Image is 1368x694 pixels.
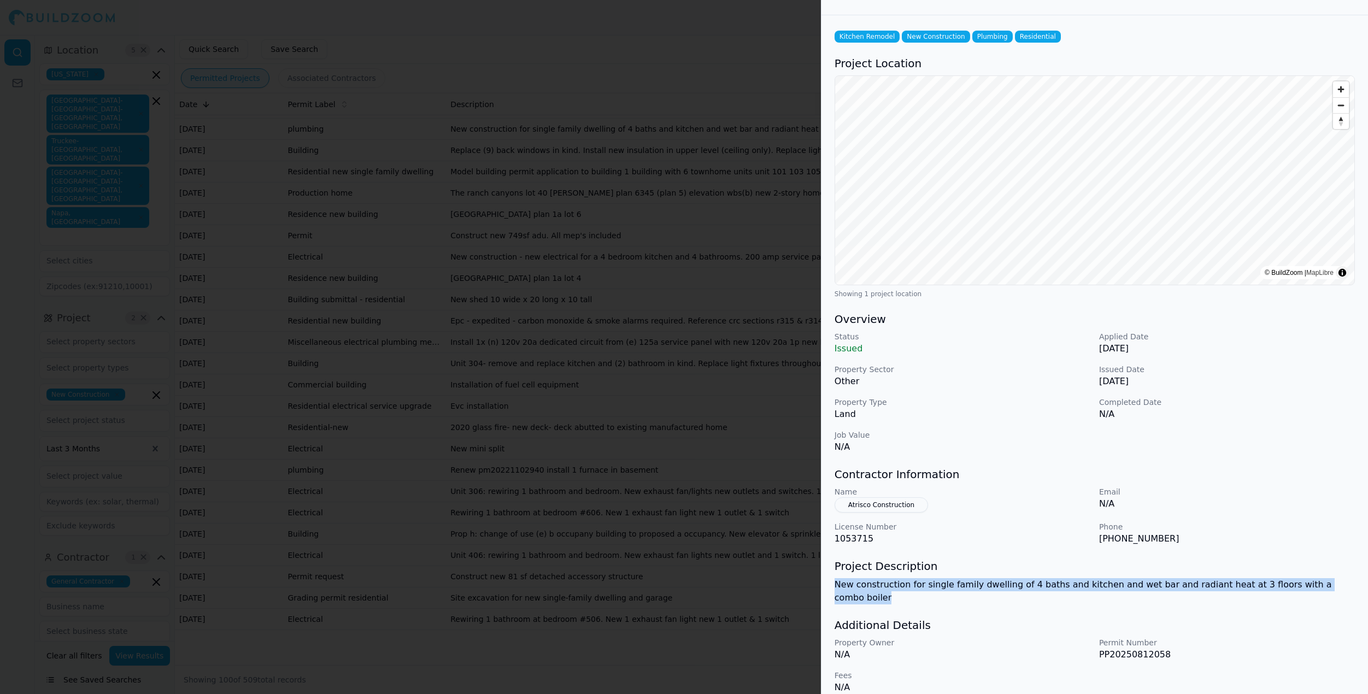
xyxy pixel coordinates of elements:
a: MapLibre [1306,269,1334,277]
p: Issued [835,342,1090,355]
h3: Contractor Information [835,467,1355,482]
span: Kitchen Remodel [835,31,900,43]
button: Atrisco Construction [835,497,928,513]
p: N/A [1099,408,1355,421]
p: Applied Date [1099,331,1355,342]
p: Phone [1099,521,1355,532]
p: PP20250812058 [1099,648,1355,661]
span: Plumbing [972,31,1013,43]
p: Property Owner [835,637,1090,648]
p: Other [835,375,1090,388]
p: License Number [835,521,1090,532]
p: Fees [835,670,1090,681]
button: Reset bearing to north [1333,113,1349,129]
p: N/A [835,681,1090,694]
p: [PHONE_NUMBER] [1099,532,1355,545]
span: Residential [1015,31,1061,43]
summary: Toggle attribution [1336,266,1349,279]
div: Showing 1 project location [835,290,1355,298]
h3: Project Location [835,56,1355,71]
p: Land [835,408,1090,421]
p: 1053715 [835,532,1090,545]
div: © BuildZoom | [1265,267,1334,278]
h3: Overview [835,311,1355,327]
p: Permit Number [1099,637,1355,648]
p: Job Value [835,430,1090,440]
p: [DATE] [1099,342,1355,355]
p: Completed Date [1099,397,1355,408]
p: Email [1099,486,1355,497]
p: Status [835,331,1090,342]
button: Zoom out [1333,97,1349,113]
p: Property Sector [835,364,1090,375]
p: Property Type [835,397,1090,408]
p: N/A [835,648,1090,661]
span: New Construction [902,31,970,43]
p: N/A [835,440,1090,454]
button: Zoom in [1333,81,1349,97]
h3: Additional Details [835,617,1355,633]
p: Name [835,486,1090,497]
p: Issued Date [1099,364,1355,375]
p: [DATE] [1099,375,1355,388]
h3: Project Description [835,558,1355,574]
p: New construction for single family dwelling of 4 baths and kitchen and wet bar and radiant heat a... [835,578,1355,604]
p: N/A [1099,497,1355,510]
canvas: Map [835,76,1354,285]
